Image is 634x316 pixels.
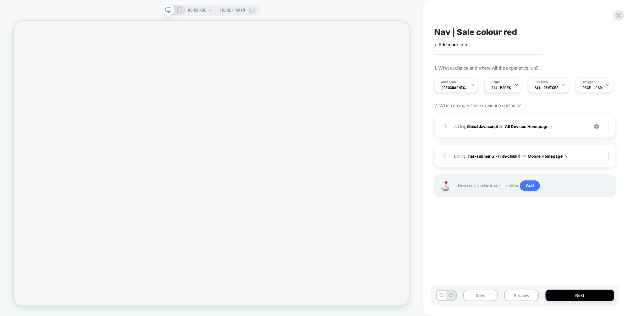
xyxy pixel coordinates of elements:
span: Hover on a section in order to edit or [458,180,609,191]
img: crossed eye [594,124,599,129]
button: Mobile Homepage [528,152,568,160]
img: Joystick [438,181,451,191]
span: + Add more info [434,42,467,47]
span: Devices [535,80,547,84]
span: .has-submenu > li:nth-child(1) [467,153,521,158]
span: Pages [491,80,501,84]
button: Next [546,290,615,301]
div: 2 [441,150,448,162]
img: close [608,123,609,130]
b: Global Javascript [467,124,498,129]
button: Preview [504,290,539,301]
span: Nav | Sale colour red [434,27,517,37]
span: on [521,152,526,160]
span: Audience [441,80,456,84]
img: down arrow [565,155,568,157]
img: down arrow [551,126,554,127]
span: Add [520,180,540,191]
span: Trigger [582,80,595,84]
span: 2. Which changes the experience contains? [434,103,520,108]
button: Save [463,290,498,301]
span: ALL PAGES [491,85,511,90]
span: Adding [454,122,584,131]
button: All Devices Homepage [505,122,554,131]
span: 1. What audience and where will the experience run? [434,65,538,71]
span: [GEOGRAPHIC_DATA] [441,85,468,90]
span: Page Load [582,85,602,90]
img: close [608,152,609,160]
span: Theme: MAIN [220,5,245,16]
span: ALL DEVICES [535,85,558,90]
span: Editing : [454,152,584,160]
div: 1 [441,120,448,132]
span: HOMEPAGE [188,5,206,16]
span: on [499,123,503,130]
